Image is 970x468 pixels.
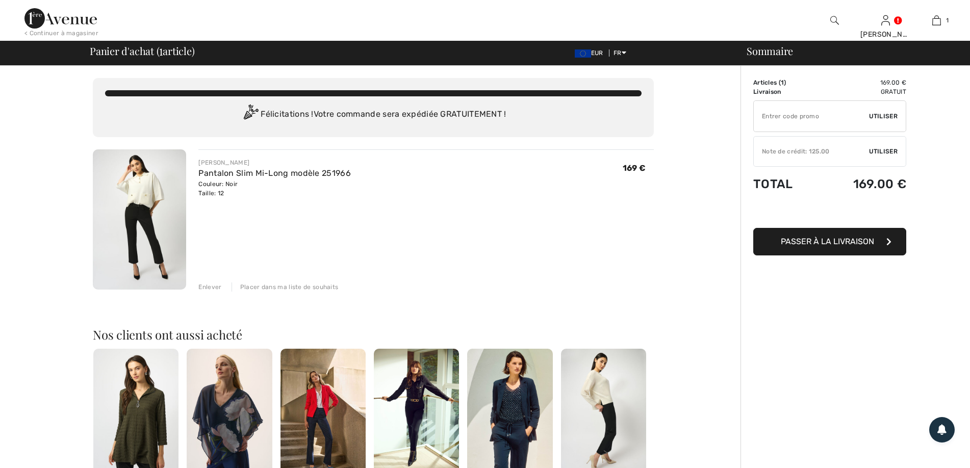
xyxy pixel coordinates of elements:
[860,29,910,40] div: [PERSON_NAME]
[93,149,186,290] img: Pantalon Slim Mi-Long modèle 251966
[623,163,646,173] span: 169 €
[753,228,906,255] button: Passer à la livraison
[753,201,906,224] iframe: PayPal
[881,15,890,25] a: Se connecter
[198,282,221,292] div: Enlever
[753,167,819,201] td: Total
[781,79,784,86] span: 1
[198,158,351,167] div: [PERSON_NAME]
[734,46,964,56] div: Sommaire
[105,105,642,125] div: Félicitations ! Votre commande sera expédiée GRATUITEMENT !
[232,282,339,292] div: Placer dans ma liste de souhaits
[881,14,890,27] img: Mes infos
[575,49,591,58] img: Euro
[754,101,869,132] input: Code promo
[753,87,819,96] td: Livraison
[614,49,626,57] span: FR
[911,14,961,27] a: 1
[240,105,261,125] img: Congratulation2.svg
[198,179,351,198] div: Couleur: Noir Taille: 12
[946,16,949,25] span: 1
[869,147,898,156] span: Utiliser
[753,78,819,87] td: Articles ( )
[932,14,941,27] img: Mon panier
[869,112,898,121] span: Utiliser
[159,43,163,57] span: 1
[90,46,195,56] span: Panier d'achat ( article)
[819,78,906,87] td: 169.00 €
[830,14,839,27] img: recherche
[819,167,906,201] td: 169.00 €
[754,147,869,156] div: Note de crédit: 125.00
[575,49,607,57] span: EUR
[24,8,97,29] img: 1ère Avenue
[93,328,654,341] h2: Nos clients ont aussi acheté
[781,237,874,246] span: Passer à la livraison
[24,29,98,38] div: < Continuer à magasiner
[198,168,351,178] a: Pantalon Slim Mi-Long modèle 251966
[819,87,906,96] td: Gratuit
